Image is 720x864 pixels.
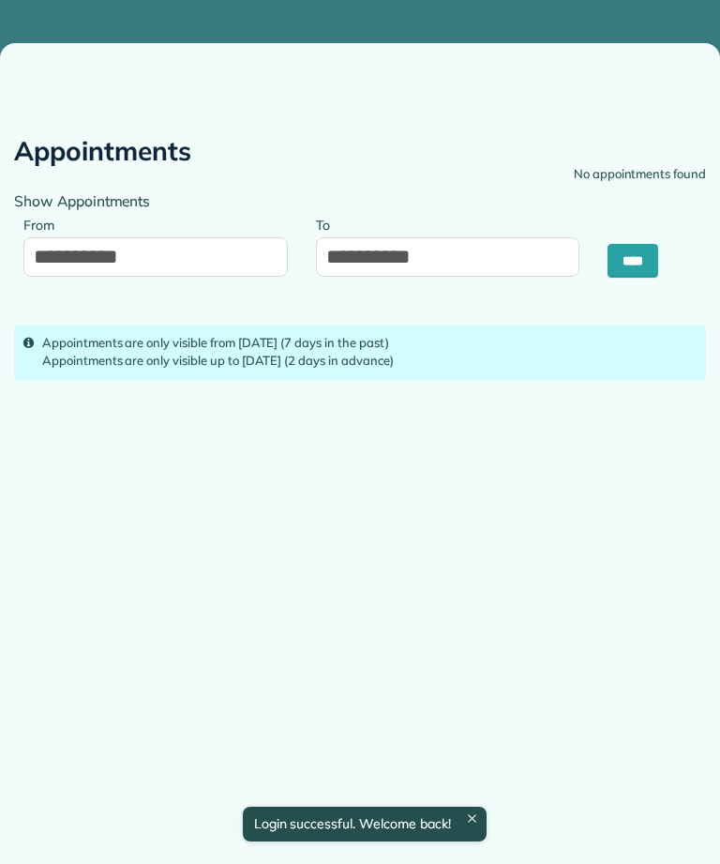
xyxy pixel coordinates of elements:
[14,193,706,209] h4: Show Appointments
[574,165,706,184] div: No appointments found
[42,352,697,371] div: Appointments are only visible up to [DATE] (2 days in advance)
[23,206,64,241] label: From
[242,807,486,841] div: Login successful. Welcome back!
[14,137,191,166] h2: Appointments
[316,206,339,241] label: To
[42,334,697,353] div: Appointments are only visible from [DATE] (7 days in the past)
